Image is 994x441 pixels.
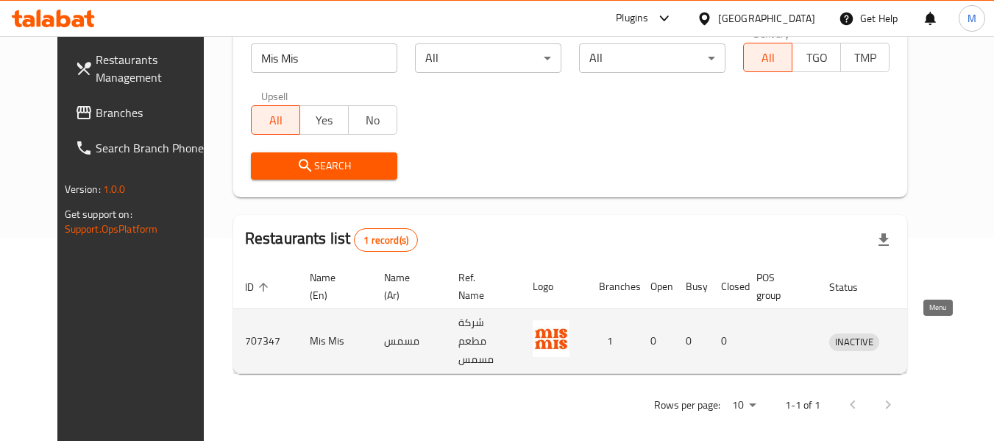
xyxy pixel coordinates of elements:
th: Busy [674,264,709,309]
a: Restaurants Management [63,42,224,95]
button: Search [251,152,397,180]
div: Total records count [354,228,418,252]
span: 1.0.0 [103,180,126,199]
div: [GEOGRAPHIC_DATA] [718,10,815,27]
button: All [251,105,300,135]
table: enhanced table [233,264,948,374]
a: Support.OpsPlatform [65,219,158,239]
td: 1 [587,309,639,374]
td: شركة مطعم مسمس [447,309,521,374]
span: INACTIVE [829,334,879,350]
span: TGO [798,47,835,68]
td: Mis Mis [298,309,372,374]
span: All [258,110,294,131]
td: 0 [709,309,745,374]
div: Rows per page: [726,395,762,417]
span: Search [263,157,386,175]
td: 707347 [233,309,298,374]
td: مسمس [372,309,447,374]
td: 0 [639,309,674,374]
button: TGO [792,43,841,72]
span: All [750,47,787,68]
span: Branches [96,104,212,121]
p: Rows per page: [654,396,720,414]
a: Branches [63,95,224,130]
span: Search Branch Phone [96,139,212,157]
span: Yes [306,110,343,131]
div: All [415,43,561,73]
div: INACTIVE [829,334,879,351]
span: Version: [65,180,101,199]
button: All [743,43,792,72]
button: No [348,105,397,135]
td: 0 [674,309,709,374]
th: Open [639,264,674,309]
input: Search for restaurant name or ID.. [251,43,397,73]
span: Ref. Name [458,269,503,304]
span: Name (Ar) [384,269,429,304]
div: Export file [866,222,901,258]
label: Delivery [753,28,790,38]
span: Name (En) [310,269,355,304]
span: No [355,110,391,131]
th: Closed [709,264,745,309]
span: M [968,10,976,27]
button: Yes [299,105,349,135]
th: Logo [521,264,587,309]
a: Search Branch Phone [63,130,224,166]
div: All [579,43,725,73]
button: TMP [840,43,890,72]
h2: Restaurants list [245,227,418,252]
span: Status [829,278,877,296]
span: Restaurants Management [96,51,212,86]
th: Action [897,264,948,309]
div: Plugins [616,10,648,27]
p: 1-1 of 1 [785,396,820,414]
span: TMP [847,47,884,68]
img: Mis Mis [533,320,569,357]
label: Upsell [261,91,288,101]
span: POS group [756,269,800,304]
span: Get support on: [65,205,132,224]
span: ID [245,278,273,296]
th: Branches [587,264,639,309]
span: 1 record(s) [355,233,417,247]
